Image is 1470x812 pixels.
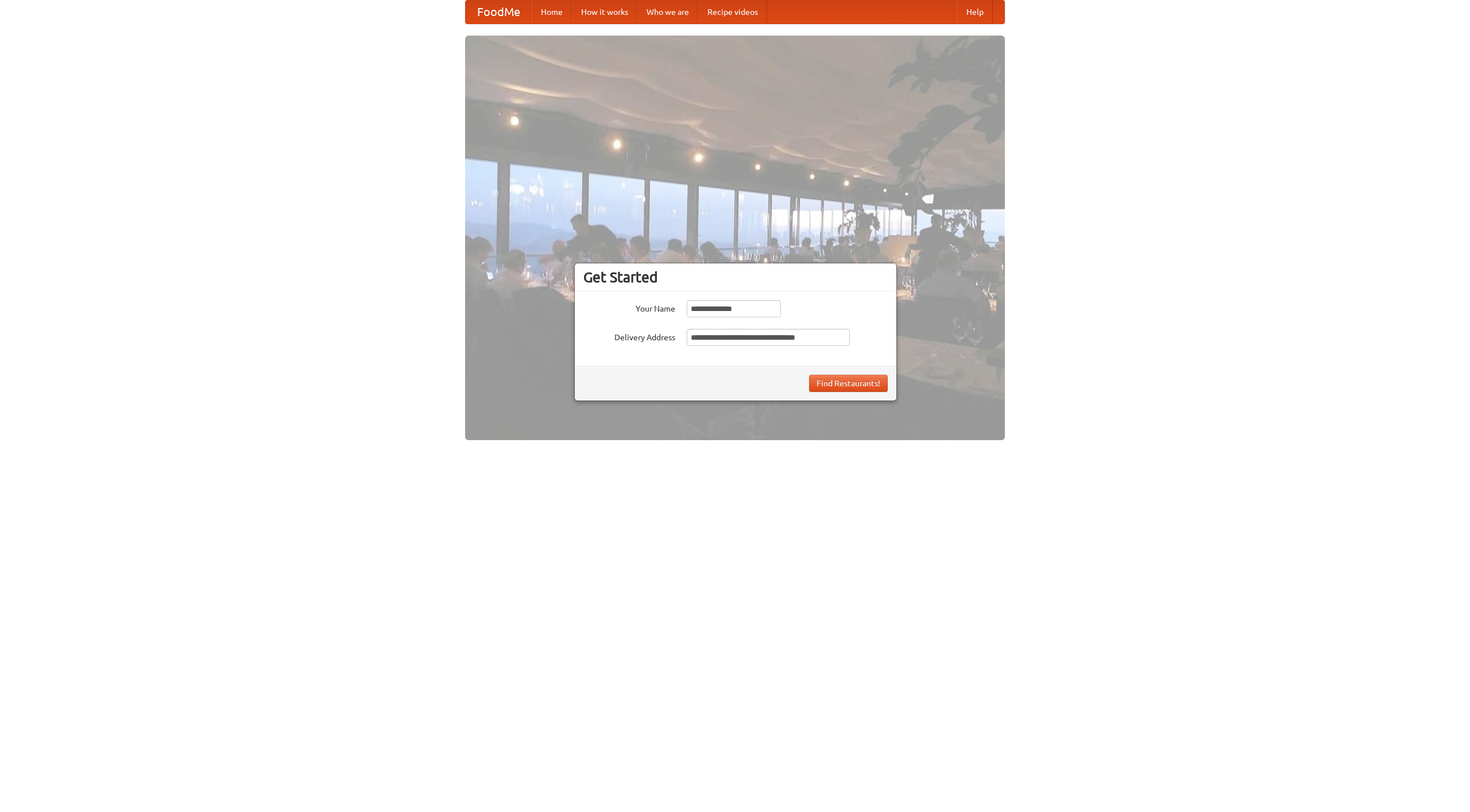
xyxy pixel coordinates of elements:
h3: Get Started [583,269,888,286]
a: Home [532,1,572,24]
label: Delivery Address [583,329,675,343]
a: FoodMe [466,1,532,24]
a: How it works [572,1,637,24]
a: Who we are [637,1,698,24]
a: Recipe videos [698,1,767,24]
label: Your Name [583,300,675,314]
a: Help [957,1,993,24]
button: Find Restaurants! [809,375,888,392]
